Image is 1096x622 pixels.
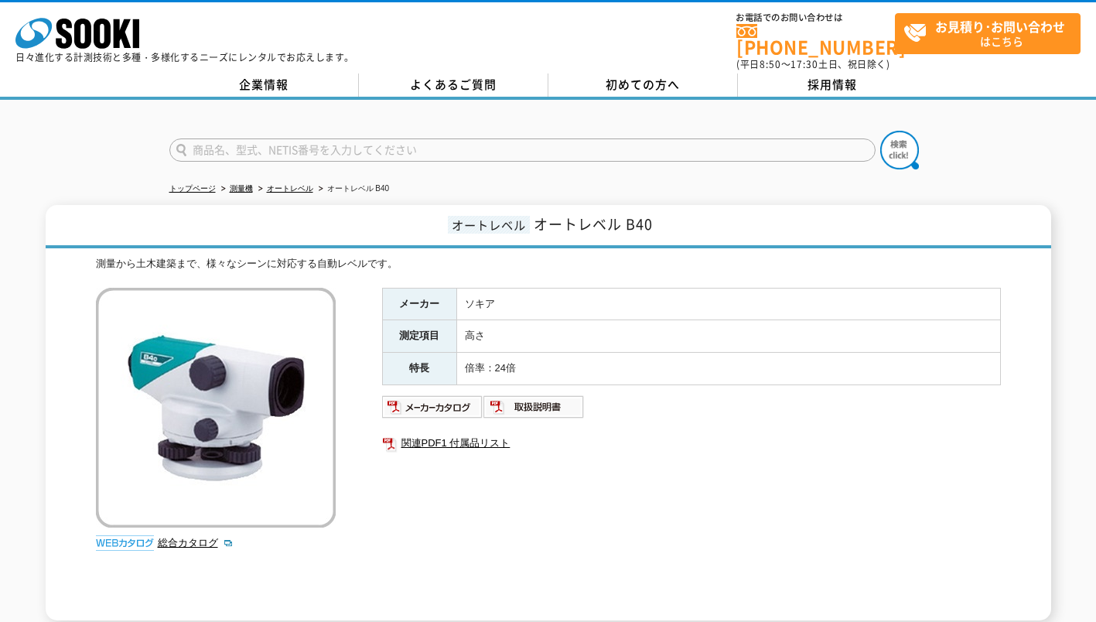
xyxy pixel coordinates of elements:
input: 商品名、型式、NETIS番号を入力してください [169,138,876,162]
a: 取扱説明書 [483,405,585,416]
div: 測量から土木建築まで、様々なシーンに対応する自動レベルです。 [96,256,1001,272]
span: (平日 ～ 土日、祝日除く) [736,57,889,71]
span: お電話でのお問い合わせは [736,13,895,22]
img: btn_search.png [880,131,919,169]
img: オートレベル B40 [96,288,336,528]
p: 日々進化する計測技術と多種・多様化するニーズにレンタルでお応えします。 [15,53,354,62]
th: 特長 [382,353,456,385]
a: トップページ [169,184,216,193]
a: 関連PDF1 付属品リスト [382,433,1001,453]
span: オートレベル B40 [534,214,653,234]
a: オートレベル [267,184,313,193]
a: よくあるご質問 [359,73,548,97]
span: 17:30 [790,57,818,71]
td: 倍率：24倍 [456,353,1000,385]
span: はこちら [903,14,1080,53]
span: オートレベル [448,216,530,234]
td: ソキア [456,288,1000,320]
th: 測定項目 [382,320,456,353]
a: 測量機 [230,184,253,193]
img: 取扱説明書 [483,395,585,419]
a: 初めての方へ [548,73,738,97]
img: webカタログ [96,535,154,551]
a: 企業情報 [169,73,359,97]
span: 初めての方へ [606,76,680,93]
img: メーカーカタログ [382,395,483,419]
span: 8:50 [760,57,781,71]
strong: お見積り･お問い合わせ [935,17,1065,36]
a: メーカーカタログ [382,405,483,416]
a: お見積り･お問い合わせはこちら [895,13,1081,54]
th: メーカー [382,288,456,320]
li: オートレベル B40 [316,181,390,197]
a: [PHONE_NUMBER] [736,24,895,56]
a: 総合カタログ [158,537,234,549]
td: 高さ [456,320,1000,353]
a: 採用情報 [738,73,927,97]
